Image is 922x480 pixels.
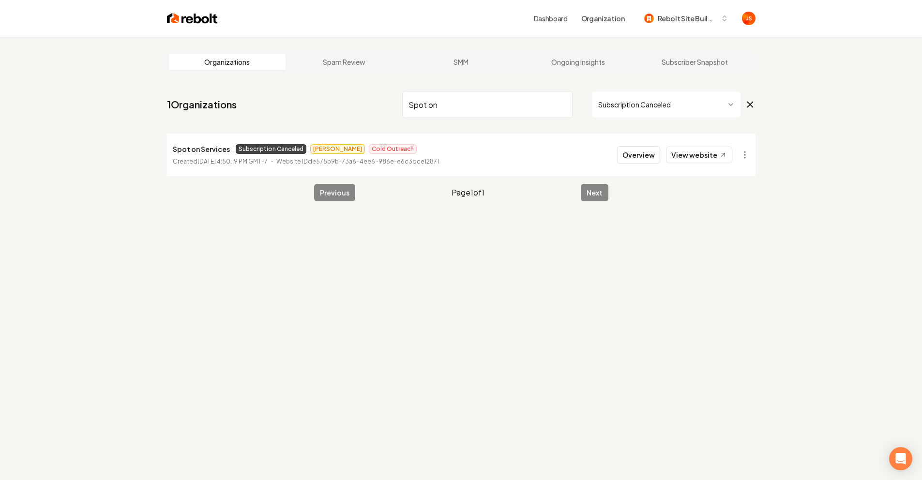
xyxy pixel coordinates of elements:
[197,158,268,165] time: [DATE] 4:50:19 PM GMT-7
[519,54,636,70] a: Ongoing Insights
[173,157,268,166] p: Created
[575,10,631,27] button: Organization
[452,187,484,198] span: Page 1 of 1
[742,12,756,25] button: Open user button
[167,12,218,25] img: Rebolt Logo
[276,157,439,166] p: Website ID de575b9b-73a6-4ee6-986e-e6c3dce12871
[169,54,286,70] a: Organizations
[403,54,520,70] a: SMM
[534,14,568,23] a: Dashboard
[617,146,660,164] button: Overview
[889,447,912,470] div: Open Intercom Messenger
[167,98,237,111] a: 1Organizations
[310,144,365,154] span: [PERSON_NAME]
[369,144,417,154] span: Cold Outreach
[742,12,756,25] img: James Shamoun
[286,54,403,70] a: Spam Review
[666,147,732,163] a: View website
[658,14,717,24] span: Rebolt Site Builder
[173,143,230,155] p: Spot on Services
[236,144,306,154] span: Subscription Canceled
[636,54,754,70] a: Subscriber Snapshot
[402,91,573,118] input: Search by name or ID
[644,14,654,23] img: Rebolt Site Builder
